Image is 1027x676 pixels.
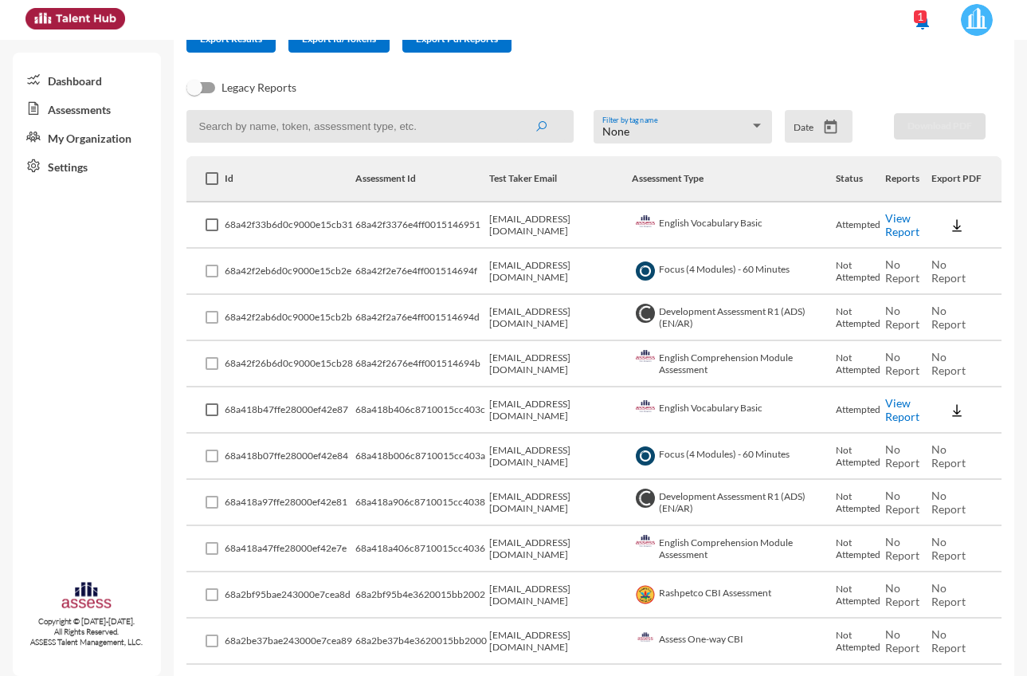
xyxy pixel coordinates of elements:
[355,387,489,434] td: 68a418b406c8710015cc403c
[186,110,574,143] input: Search by name, token, assessment type, etc.
[355,341,489,387] td: 68a42f2676e4ff001514694b
[885,396,919,423] a: View Report
[225,202,355,249] td: 68a42f33b6d0c9000e15cb31
[931,442,966,470] span: No Report
[836,295,885,341] td: Not Attempted
[61,580,112,612] img: assesscompany-logo.png
[355,295,489,341] td: 68a42f2a76e4ff001514694d
[225,619,355,665] td: 68a2be37bae243000e7cea89
[225,387,355,434] td: 68a418b47ffe28000ef42e87
[632,434,836,480] td: Focus (4 Modules) - 60 Minutes
[489,480,632,526] td: [EMAIL_ADDRESS][DOMAIN_NAME]
[221,78,296,97] span: Legacy Reports
[632,341,836,387] td: English Comprehension Module Assessment
[355,526,489,572] td: 68a418a406c8710015cc4036
[836,249,885,295] td: Not Attempted
[489,341,632,387] td: [EMAIL_ADDRESS][DOMAIN_NAME]
[885,535,919,562] span: No Report
[632,387,836,434] td: English Vocabulary Basic
[885,489,919,516] span: No Report
[225,572,355,619] td: 68a2bf95bae243000e7cea8d
[355,619,489,665] td: 68a2be37b4e3620015bb2000
[817,119,845,136] button: Open calendar
[931,156,1002,202] th: Export PDF
[489,434,632,480] td: [EMAIL_ADDRESS][DOMAIN_NAME]
[13,65,161,94] a: Dashboard
[836,387,885,434] td: Attempted
[907,120,972,132] span: Download PDF
[355,249,489,295] td: 68a42f2e76e4ff001514694f
[885,257,919,285] span: No Report
[885,581,919,608] span: No Report
[836,202,885,249] td: Attempted
[931,257,966,285] span: No Report
[302,33,376,45] span: Export Id/Tokens
[885,211,919,238] a: View Report
[836,434,885,480] td: Not Attempted
[225,156,355,202] th: Id
[416,33,498,45] span: Export Pdf Reports
[914,10,927,23] div: 1
[288,26,390,53] button: Export Id/Tokens
[836,572,885,619] td: Not Attempted
[602,124,629,138] span: None
[225,341,355,387] td: 68a42f26b6d0c9000e15cb28
[355,434,489,480] td: 68a418b006c8710015cc403a
[885,627,919,654] span: No Report
[355,202,489,249] td: 68a42f3376e4ff0015146951
[200,33,262,45] span: Export Results
[632,295,836,341] td: Development Assessment R1 (ADS) (EN/AR)
[632,156,836,202] th: Assessment Type
[632,619,836,665] td: Assess One-way CBI
[355,572,489,619] td: 68a2bf95b4e3620015bb2002
[931,535,966,562] span: No Report
[885,156,931,202] th: Reports
[402,26,512,53] button: Export Pdf Reports
[13,94,161,123] a: Assessments
[632,249,836,295] td: Focus (4 Modules) - 60 Minutes
[931,581,966,608] span: No Report
[13,616,161,647] p: Copyright © [DATE]-[DATE]. All Rights Reserved. ASSESS Talent Management, LLC.
[885,350,919,377] span: No Report
[931,627,966,654] span: No Report
[489,295,632,341] td: [EMAIL_ADDRESS][DOMAIN_NAME]
[489,202,632,249] td: [EMAIL_ADDRESS][DOMAIN_NAME]
[894,113,986,140] button: Download PDF
[632,526,836,572] td: English Comprehension Module Assessment
[885,442,919,470] span: No Report
[836,480,885,526] td: Not Attempted
[355,480,489,526] td: 68a418a906c8710015cc4038
[225,249,355,295] td: 68a42f2eb6d0c9000e15cb2e
[225,295,355,341] td: 68a42f2ab6d0c9000e15cb2b
[13,151,161,180] a: Settings
[931,489,966,516] span: No Report
[225,526,355,572] td: 68a418a47ffe28000ef42e7e
[632,480,836,526] td: Development Assessment R1 (ADS) (EN/AR)
[913,12,932,31] mat-icon: notifications
[489,249,632,295] td: [EMAIL_ADDRESS][DOMAIN_NAME]
[885,304,919,331] span: No Report
[931,304,966,331] span: No Report
[489,619,632,665] td: [EMAIL_ADDRESS][DOMAIN_NAME]
[836,526,885,572] td: Not Attempted
[225,434,355,480] td: 68a418b07ffe28000ef42e84
[489,156,632,202] th: Test Taker Email
[836,619,885,665] td: Not Attempted
[836,341,885,387] td: Not Attempted
[13,123,161,151] a: My Organization
[632,202,836,249] td: English Vocabulary Basic
[489,572,632,619] td: [EMAIL_ADDRESS][DOMAIN_NAME]
[225,480,355,526] td: 68a418a97ffe28000ef42e81
[489,387,632,434] td: [EMAIL_ADDRESS][DOMAIN_NAME]
[931,350,966,377] span: No Report
[632,572,836,619] td: Rashpetco CBI Assessment
[489,526,632,572] td: [EMAIL_ADDRESS][DOMAIN_NAME]
[186,26,276,53] button: Export Results
[355,156,489,202] th: Assessment Id
[836,156,885,202] th: Status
